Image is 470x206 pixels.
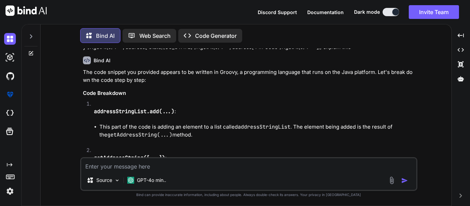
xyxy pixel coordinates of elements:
button: Invite Team [409,5,459,19]
h6: Bind AI [94,57,110,64]
p: Bind AI [96,32,115,40]
span: Documentation [307,9,344,15]
p: Code Generator [195,32,237,40]
img: darkAi-studio [4,52,16,63]
img: githubDark [4,70,16,82]
img: settings [4,185,16,197]
p: GPT-4o min.. [137,177,166,184]
code: addressStringList.add(...) [94,108,174,115]
img: Pick Models [114,177,120,183]
p: The code snippet you provided appears to be written in Groovy, a programming language that runs o... [83,68,416,84]
img: GPT-4o mini [127,177,134,184]
code: addressStringList [238,123,290,130]
p: Web Search [139,32,171,40]
p: : [94,108,416,116]
code: getAddressString([...]) [94,154,165,161]
img: cloudideIcon [4,107,16,119]
code: getAddressString(...) [107,131,172,138]
img: darkChat [4,33,16,45]
p: Bind can provide inaccurate information, including about people. Always double-check its answers.... [80,192,417,197]
span: Discord Support [258,9,297,15]
img: icon [401,177,408,184]
p: Source [96,177,112,184]
li: This part of the code is adding an element to a list called . The element being added is the resu... [99,123,416,139]
img: premium [4,89,16,100]
img: attachment [388,176,396,184]
button: Discord Support [258,9,297,16]
h3: Code Breakdown [83,89,416,97]
span: Dark mode [354,9,380,15]
p: : [94,154,416,162]
img: Bind AI [6,6,47,16]
button: Documentation [307,9,344,16]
